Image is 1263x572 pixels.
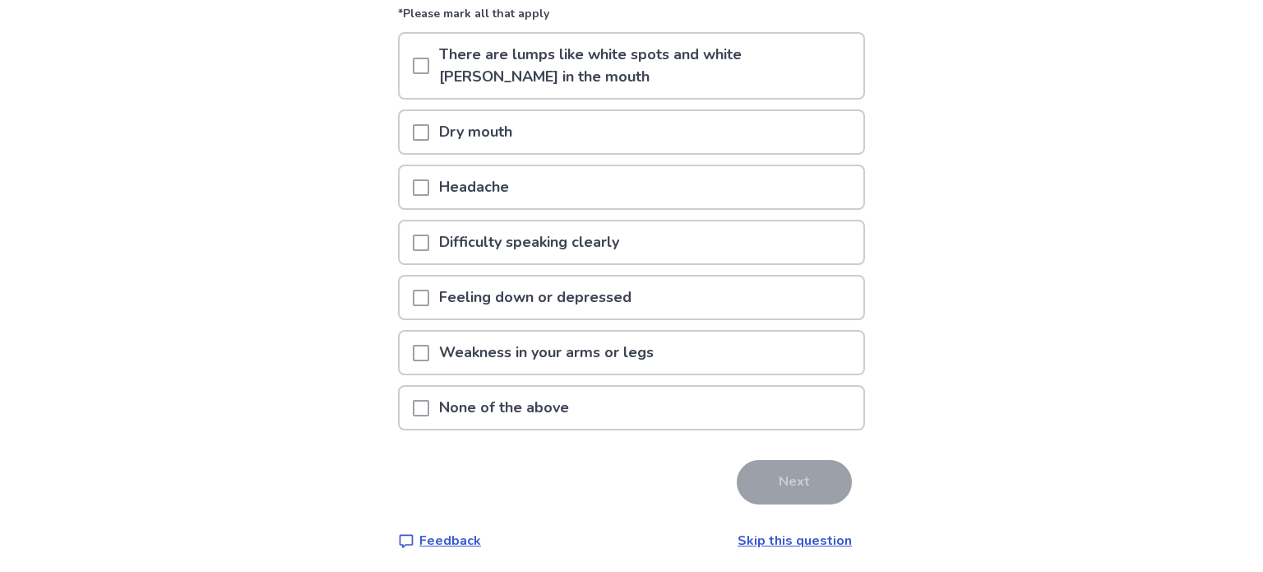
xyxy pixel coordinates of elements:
[738,532,852,550] a: Skip this question
[737,460,852,505] button: Next
[398,531,481,551] a: Feedback
[429,221,629,263] p: Difficulty speaking clearly
[429,277,641,319] p: Feeling down or depressed
[429,166,519,208] p: Headache
[419,531,481,551] p: Feedback
[429,332,664,374] p: Weakness in your arms or legs
[429,387,579,429] p: None of the above
[429,34,863,98] p: There are lumps like white spots and white [PERSON_NAME] in the mouth
[429,111,522,153] p: Dry mouth
[398,5,865,32] p: *Please mark all that apply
